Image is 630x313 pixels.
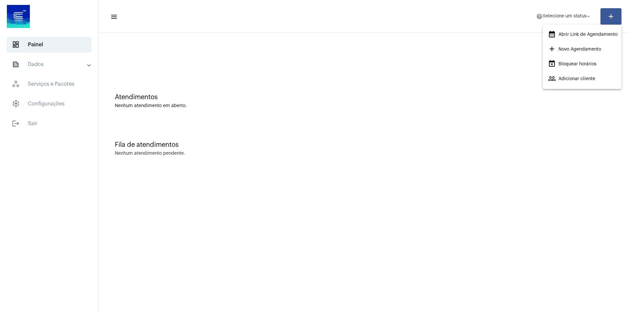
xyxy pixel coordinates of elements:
button: Novo Agendamento [543,42,621,57]
span: Adicionar cliente [548,73,595,85]
mat-icon: calendar_month_outlined [548,30,556,38]
button: Abrir Link de Agendamento [543,27,621,42]
mat-icon: event_busy [548,60,556,68]
button: Bloquear horários [543,57,621,72]
button: Adicionar cliente [543,72,621,86]
mat-icon: people_outline [548,75,556,82]
span: Abrir Link de Agendamento [548,29,618,40]
span: Novo Agendamento [548,43,601,55]
span: Bloquear horários [548,58,597,70]
mat-icon: add [548,45,556,53]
